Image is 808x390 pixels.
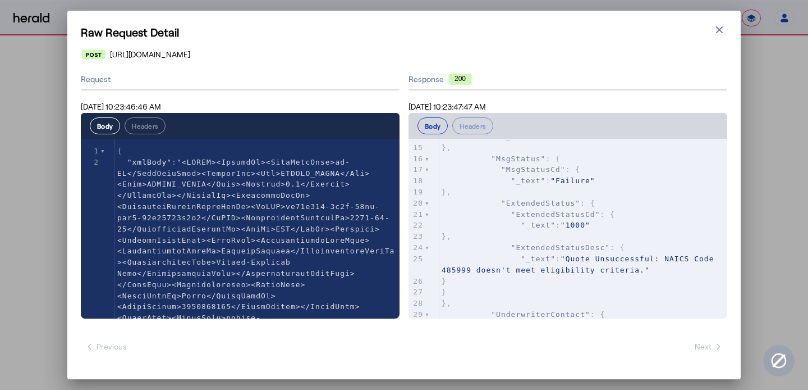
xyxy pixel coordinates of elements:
[408,142,425,153] div: 15
[454,75,466,83] text: 200
[491,155,545,163] span: "MsgStatus"
[442,232,452,241] span: },
[408,198,425,209] div: 20
[501,165,566,174] span: "MsgStatusCd"
[408,187,425,198] div: 19
[442,221,590,229] span: :
[442,310,605,319] span: : {
[491,310,590,319] span: "UnderwriterContact"
[125,117,166,134] button: Headers
[501,199,580,207] span: "ExtendedStatus"
[541,132,566,140] span: "EAP"
[452,117,493,134] button: Headers
[550,176,595,185] span: "Failure"
[442,188,452,196] span: },
[690,337,727,357] button: Next
[408,242,425,253] div: 24
[521,221,555,229] span: "_text"
[442,243,625,252] span: : {
[442,143,452,152] span: },
[408,74,727,85] div: Response
[408,102,486,111] span: [DATE] 10:23:47:47 AM
[511,243,610,252] span: "ExtendedStatusDesc"
[408,253,425,265] div: 25
[511,176,546,185] span: "_text"
[81,69,400,90] div: Request
[81,24,727,40] h1: Raw Request Detail
[117,147,122,155] span: {
[408,231,425,242] div: 23
[442,288,447,296] span: }
[442,155,561,163] span: : {
[408,164,425,175] div: 17
[442,132,566,140] span: :
[127,158,172,166] span: "xmlBody"
[521,255,555,263] span: "_text"
[442,255,719,274] span: "Quote Unsuccessful: NAICS Code 485999 doesn't meet eligibility criteria."
[408,287,425,298] div: 27
[417,117,448,134] button: Body
[81,102,161,111] span: [DATE] 10:23:46:46 AM
[561,221,590,229] span: "1000"
[442,255,719,274] span: :
[442,199,595,207] span: : {
[511,210,600,219] span: "ExtendedStatusCd"
[408,175,425,187] div: 18
[81,146,100,157] div: 1
[442,165,580,174] span: : {
[81,157,100,168] div: 2
[110,49,190,60] span: [URL][DOMAIN_NAME]
[81,337,131,357] button: Previous
[90,117,120,134] button: Body
[442,299,452,307] span: },
[408,220,425,231] div: 22
[442,277,447,285] span: }
[695,341,723,352] span: Next
[442,176,595,185] span: :
[442,210,615,219] span: : {
[85,341,127,352] span: Previous
[408,309,425,320] div: 29
[408,298,425,309] div: 28
[408,209,425,220] div: 21
[408,153,425,165] div: 16
[408,276,425,287] div: 26
[501,132,536,140] span: "_text"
